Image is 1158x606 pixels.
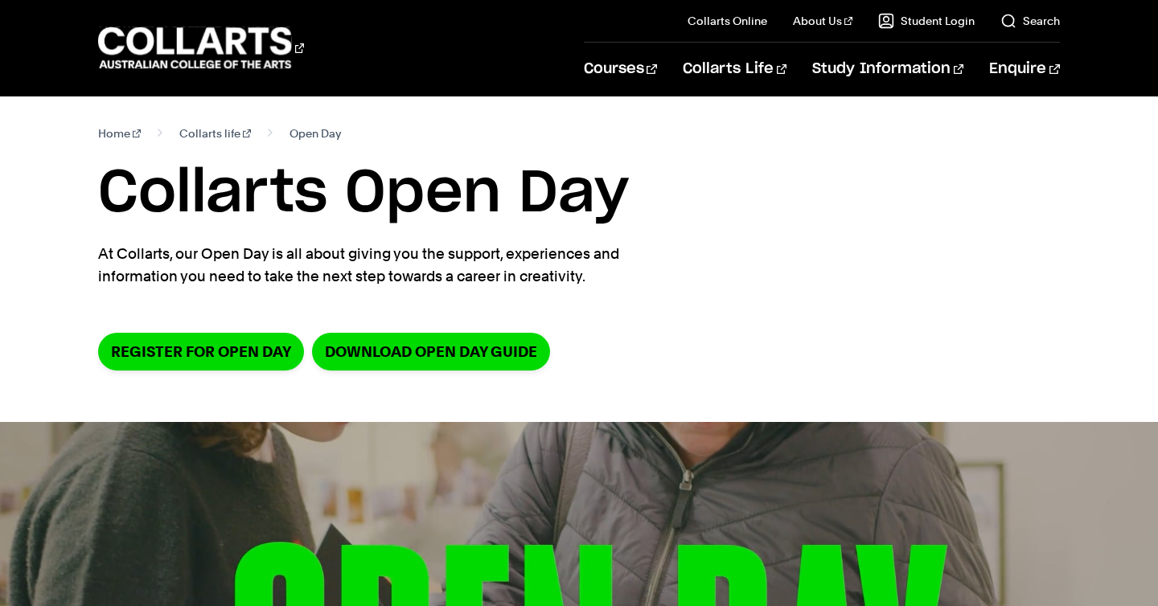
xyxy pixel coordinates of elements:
a: Collarts Life [683,43,786,96]
a: Collarts life [179,122,251,145]
a: Enquire [989,43,1059,96]
a: Collarts Online [688,13,767,29]
div: Go to homepage [98,25,304,71]
a: Study Information [812,43,963,96]
a: About Us [793,13,852,29]
a: DOWNLOAD OPEN DAY GUIDE [312,333,550,371]
p: At Collarts, our Open Day is all about giving you the support, experiences and information you ne... [98,243,685,288]
a: Student Login [878,13,975,29]
span: Open Day [289,122,341,145]
a: Home [98,122,141,145]
a: Search [1000,13,1060,29]
h1: Collarts Open Day [98,158,1059,230]
a: Register for Open Day [98,333,304,371]
a: Courses [584,43,657,96]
